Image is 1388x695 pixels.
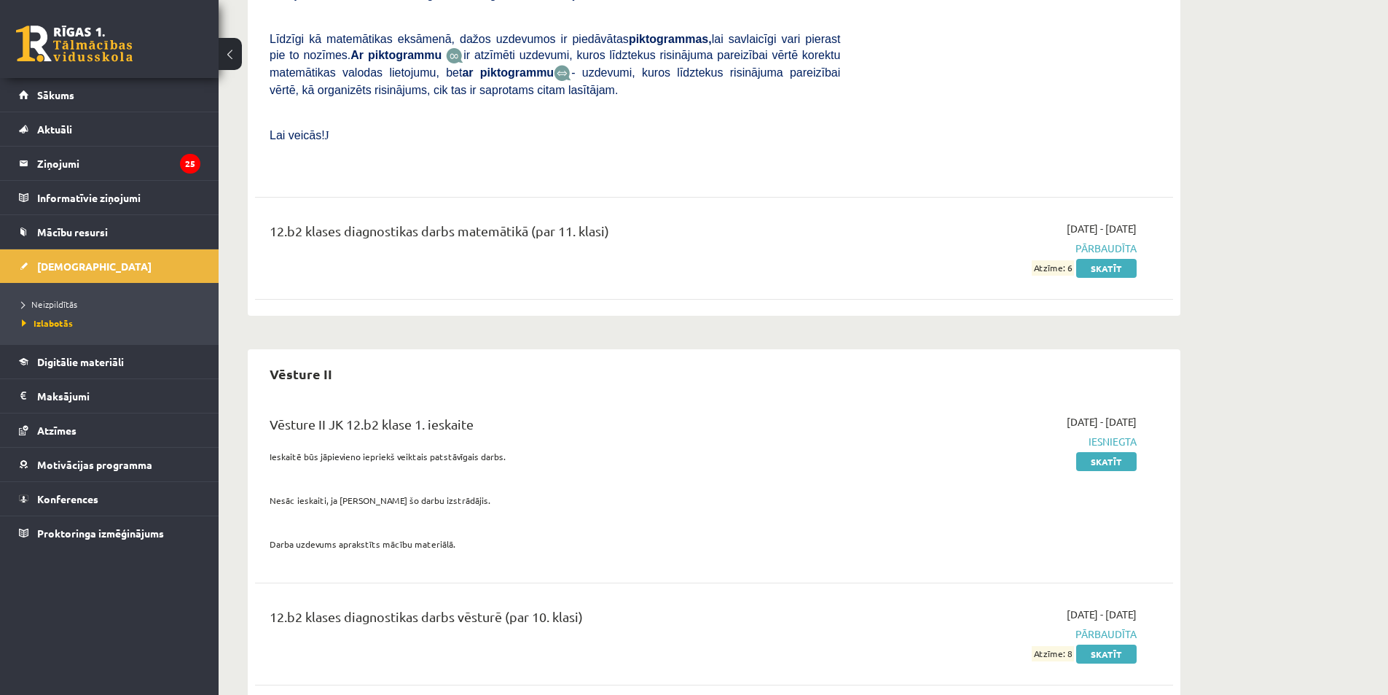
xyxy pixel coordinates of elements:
span: Lai veicās! [270,129,325,141]
span: Pārbaudīta [862,626,1137,642]
a: Mācību resursi [19,215,200,249]
p: Darba uzdevums aprakstīts mācību materiālā. [270,537,840,551]
a: [DEMOGRAPHIC_DATA] [19,249,200,283]
a: Proktoringa izmēģinājums [19,516,200,550]
span: Digitālie materiāli [37,355,124,368]
a: Ziņojumi25 [19,147,200,180]
legend: Maksājumi [37,379,200,413]
p: Ieskaitē būs jāpievieno iepriekš veiktais patstāvīgais darbs. [270,450,840,463]
span: [DATE] - [DATE] [1067,221,1137,236]
span: Sākums [37,88,74,101]
legend: Ziņojumi [37,147,200,180]
span: J [325,129,329,141]
a: Skatīt [1076,259,1137,278]
span: [DEMOGRAPHIC_DATA] [37,260,152,273]
i: 25 [180,154,200,174]
b: ar piktogrammu [462,66,554,79]
span: Līdzīgi kā matemātikas eksāmenā, dažos uzdevumos ir piedāvātas lai savlaicīgi vari pierast pie to... [270,33,840,61]
span: Proktoringa izmēģinājums [37,527,164,540]
a: Informatīvie ziņojumi [19,181,200,214]
a: Rīgas 1. Tālmācības vidusskola [16,26,133,62]
span: Pārbaudīta [862,241,1137,256]
div: 12.b2 klases diagnostikas darbs vēsturē (par 10. klasi) [270,607,840,634]
b: piktogrammas, [629,33,712,45]
a: Sākums [19,78,200,112]
a: Motivācijas programma [19,448,200,481]
a: Atzīmes [19,413,200,447]
p: Nesāc ieskaiti, ja [PERSON_NAME] šo darbu izstrādājis. [270,494,840,507]
span: Aktuāli [37,123,72,136]
a: Konferences [19,482,200,516]
h2: Vēsture II [255,357,347,391]
span: Neizpildītās [22,298,77,310]
span: [DATE] - [DATE] [1067,607,1137,622]
legend: Informatīvie ziņojumi [37,181,200,214]
a: Aktuāli [19,112,200,146]
span: Mācību resursi [37,225,108,238]
span: Izlabotās [22,317,73,329]
span: [DATE] - [DATE] [1067,414,1137,430]
a: Neizpildītās [22,298,204,311]
a: Maksājumi [19,379,200,413]
a: Skatīt [1076,645,1137,664]
a: Skatīt [1076,452,1137,471]
span: Konferences [37,492,98,505]
b: Ar piktogrammu [350,49,442,61]
a: Izlabotās [22,317,204,330]
span: Atzīme: 6 [1032,260,1074,276]
a: Digitālie materiāli [19,345,200,378]
img: JfuEzvunn4EvwAAAAASUVORK5CYII= [446,47,463,64]
span: Atzīme: 8 [1032,646,1074,661]
div: Vēsture II JK 12.b2 klase 1. ieskaite [270,414,840,441]
span: Motivācijas programma [37,458,152,471]
span: Iesniegta [862,434,1137,449]
img: wKvN42sLe3LLwAAAABJRU5ErkJggg== [554,65,571,82]
div: 12.b2 klases diagnostikas darbs matemātikā (par 11. klasi) [270,221,840,248]
span: ir atzīmēti uzdevumi, kuros līdztekus risinājuma pareizībai vērtē korektu matemātikas valodas lie... [270,49,840,79]
span: Atzīmes [37,424,77,437]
